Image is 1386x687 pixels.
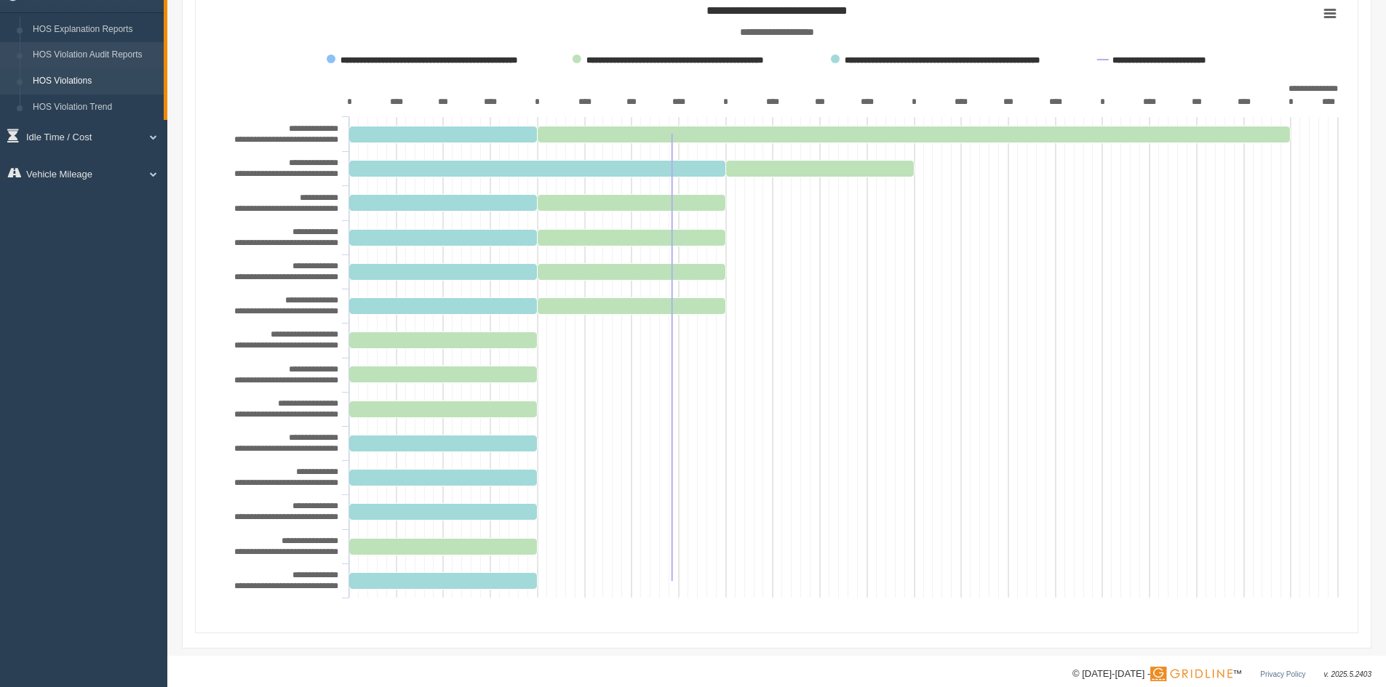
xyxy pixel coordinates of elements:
a: HOS Violation Audit Reports [26,42,164,68]
a: HOS Violation Trend [26,95,164,121]
a: HOS Violations [26,68,164,95]
a: HOS Explanation Reports [26,17,164,43]
span: v. 2025.5.2403 [1324,670,1371,678]
img: Gridline [1150,667,1232,681]
a: Privacy Policy [1260,670,1305,678]
div: © [DATE]-[DATE] - ™ [1072,667,1371,682]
